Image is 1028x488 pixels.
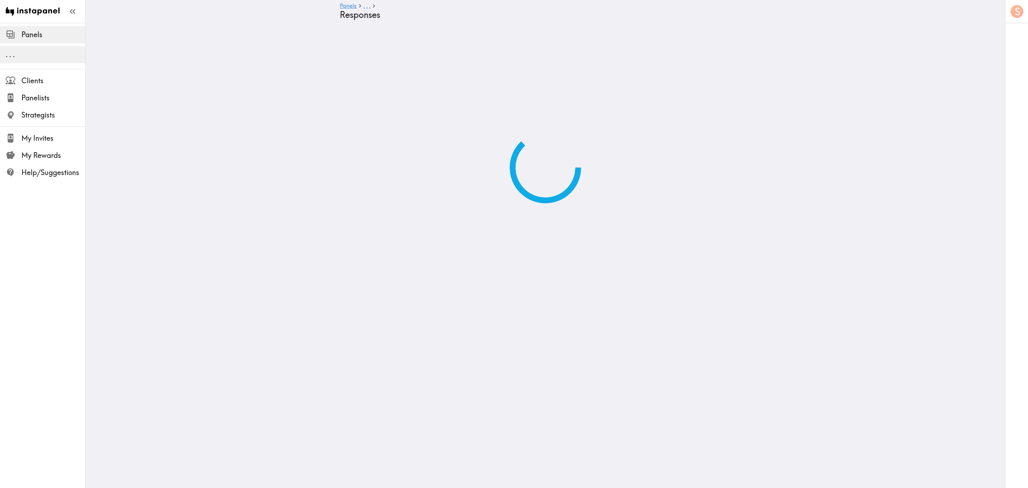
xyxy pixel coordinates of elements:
span: Help/Suggestions [21,168,85,178]
span: My Invites [21,133,85,143]
a: ... [363,3,371,10]
span: Panelists [21,93,85,103]
button: S [1010,4,1024,19]
h4: Responses [340,10,745,20]
span: Strategists [21,110,85,120]
a: Panels [340,3,357,10]
span: Panels [21,30,85,40]
span: . [6,50,8,59]
span: Clients [21,76,85,86]
span: . [366,2,368,9]
span: . [369,2,371,9]
span: S [1015,5,1020,18]
span: My Rewards [21,150,85,160]
span: . [9,50,11,59]
span: . [363,2,365,9]
span: . [13,50,15,59]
